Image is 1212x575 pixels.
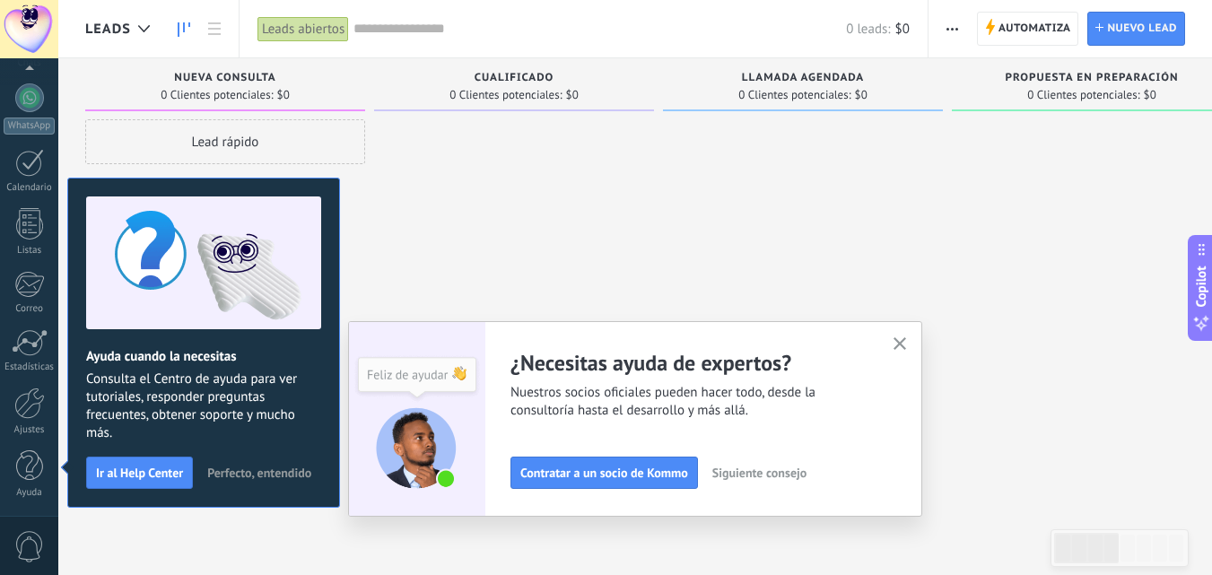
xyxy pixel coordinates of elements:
a: Leads [169,12,199,47]
div: Leads abiertos [257,16,349,42]
span: Llamada agendada [742,72,864,84]
span: Propuesta en preparación [1006,72,1179,84]
div: Llamada agendada [672,72,934,87]
span: Ir al Help Center [96,466,183,479]
span: 0 Clientes potenciales: [161,90,273,100]
div: Ayuda [4,487,56,499]
span: Nuevo lead [1107,13,1177,45]
span: Consulta el Centro de ayuda para ver tutoriales, responder preguntas frecuentes, obtener soporte ... [86,370,321,442]
a: Lista [199,12,230,47]
div: WhatsApp [4,118,55,135]
span: 0 Clientes potenciales: [738,90,850,100]
span: Perfecto, entendido [207,466,311,479]
button: Contratar a un socio de Kommo [510,457,698,489]
div: Correo [4,303,56,315]
span: $0 [566,90,579,100]
span: 0 Clientes potenciales: [449,90,562,100]
span: Siguiente consejo [712,466,807,479]
div: Estadísticas [4,362,56,373]
span: Leads [85,21,131,38]
span: Nuestros socios oficiales pueden hacer todo, desde la consultoría hasta el desarrollo y más allá. [510,384,871,420]
div: Calendario [4,182,56,194]
span: 0 Clientes potenciales: [1027,90,1139,100]
div: Ajustes [4,424,56,436]
a: Automatiza [977,12,1079,46]
span: $0 [855,90,868,100]
span: 0 leads: [846,21,890,38]
a: Nuevo lead [1087,12,1185,46]
span: Copilot [1192,266,1210,307]
span: $0 [1144,90,1156,100]
button: Siguiente consejo [704,459,815,486]
button: Más [939,12,965,46]
div: Lead rápido [85,119,365,164]
h2: ¿Necesitas ayuda de expertos? [510,349,871,377]
button: Ir al Help Center [86,457,193,489]
div: Nueva consulta [94,72,356,87]
div: Cualificado [383,72,645,87]
button: Perfecto, entendido [199,459,319,486]
span: Automatiza [998,13,1071,45]
span: Nueva consulta [174,72,275,84]
div: Listas [4,245,56,257]
span: Cualificado [475,72,554,84]
span: $0 [277,90,290,100]
h2: Ayuda cuando la necesitas [86,348,321,365]
span: Contratar a un socio de Kommo [520,466,688,479]
span: $0 [895,21,910,38]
